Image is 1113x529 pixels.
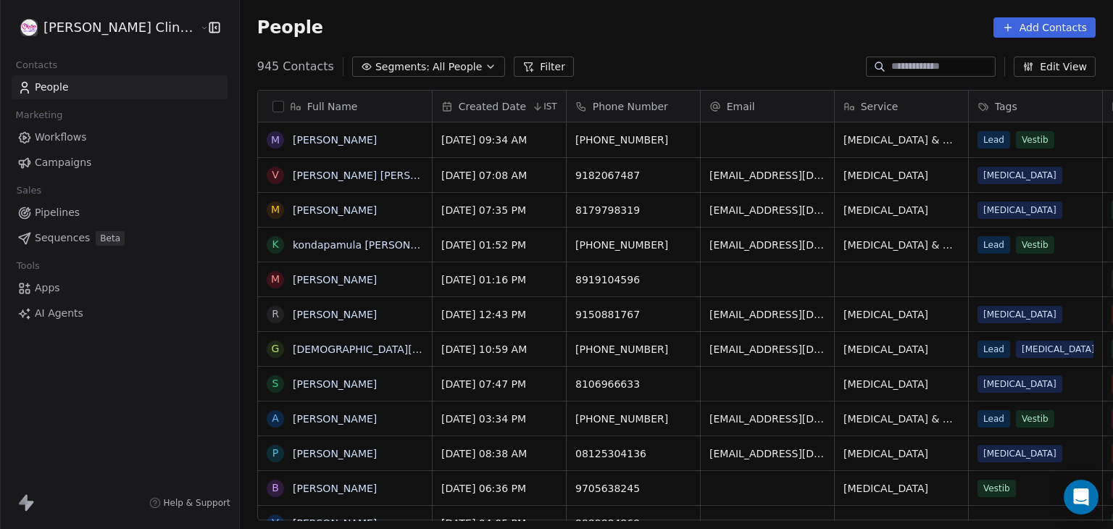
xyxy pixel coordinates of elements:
a: Workflows [12,125,228,149]
span: [DATE] 07:47 PM [441,377,557,391]
span: 08125304136 [575,446,691,461]
a: Campaigns [12,151,228,175]
span: [MEDICAL_DATA] & Dizziness [843,133,959,147]
div: k [272,237,278,252]
span: [EMAIL_ADDRESS][DOMAIN_NAME] [709,238,825,252]
button: Filter [514,57,574,77]
span: [MEDICAL_DATA] [977,445,1062,462]
a: [PERSON_NAME] [293,483,377,494]
span: [DATE] 07:35 PM [441,203,557,217]
span: [MEDICAL_DATA] [843,342,959,357]
span: [DATE] 01:52 PM [441,238,557,252]
button: Edit View [1014,57,1096,77]
span: [MEDICAL_DATA] [843,203,959,217]
a: AI Agents [12,301,228,325]
span: 945 Contacts [257,58,334,75]
span: People [35,80,69,95]
span: Full Name [307,99,358,114]
span: [EMAIL_ADDRESS][DOMAIN_NAME] [709,412,825,426]
a: [PERSON_NAME] [293,378,377,390]
span: Pipelines [35,205,80,220]
button: [PERSON_NAME] Clinic External [17,15,189,40]
div: Tags [969,91,1102,122]
span: [MEDICAL_DATA] [843,377,959,391]
span: Created Date [459,99,526,114]
span: IST [543,101,557,112]
a: [DEMOGRAPHIC_DATA][PERSON_NAME][DEMOGRAPHIC_DATA] [293,343,608,355]
div: M [271,133,280,148]
span: [PHONE_NUMBER] [575,133,691,147]
a: Apps [12,276,228,300]
span: [MEDICAL_DATA] & Dizziness [843,412,959,426]
span: People [257,17,323,38]
span: [DATE] 09:34 AM [441,133,557,147]
a: [PERSON_NAME] [293,274,377,286]
div: B [272,480,279,496]
span: Service [861,99,899,114]
span: [DATE] 06:36 PM [441,481,557,496]
span: [PHONE_NUMBER] [575,238,691,252]
a: SequencesBeta [12,226,228,250]
span: [DATE] 01:16 PM [441,272,557,287]
span: [MEDICAL_DATA] & Dizziness [843,238,959,252]
span: Marketing [9,104,69,126]
div: Service [835,91,968,122]
span: [MEDICAL_DATA] [843,168,959,183]
span: Tags [995,99,1017,114]
div: Phone Number [567,91,700,122]
span: [PHONE_NUMBER] [575,342,691,357]
span: [EMAIL_ADDRESS][DOMAIN_NAME] [709,307,825,322]
span: Vestib [977,480,1016,497]
div: M [271,202,280,217]
span: [MEDICAL_DATA] [977,375,1062,393]
div: P [272,446,278,461]
span: [MEDICAL_DATA] [843,481,959,496]
span: Workflows [35,130,87,145]
div: Open Intercom Messenger [1064,480,1099,515]
span: [PHONE_NUMBER] [575,412,691,426]
span: [DATE] 03:34 PM [441,412,557,426]
a: Help & Support [149,497,230,509]
span: Campaigns [35,155,91,170]
span: Segments: [375,59,430,75]
span: [MEDICAL_DATA] [977,306,1062,323]
div: G [271,341,279,357]
span: Vestib [1016,131,1054,149]
span: Vestib [1016,236,1054,254]
div: Full Name [258,91,432,122]
span: Phone Number [593,99,668,114]
span: [DATE] 10:59 AM [441,342,557,357]
div: S [272,376,278,391]
span: 9182067487 [575,168,691,183]
span: 9150881767 [575,307,691,322]
span: [MEDICAL_DATA] [843,307,959,322]
div: A [272,411,279,426]
span: Sequences [35,230,90,246]
span: [EMAIL_ADDRESS][DOMAIN_NAME] [709,342,825,357]
span: Apps [35,280,60,296]
span: Beta [96,231,125,246]
span: [MEDICAL_DATA] [1016,341,1101,358]
a: [PERSON_NAME] [PERSON_NAME] [293,170,464,181]
span: [EMAIL_ADDRESS][DOMAIN_NAME] [709,168,825,183]
span: Email [727,99,755,114]
div: M [271,272,280,287]
span: [DATE] 08:38 AM [441,446,557,461]
div: v [272,167,279,183]
span: [DATE] 12:43 PM [441,307,557,322]
a: [PERSON_NAME] [293,413,377,425]
span: 9705638245 [575,481,691,496]
a: [PERSON_NAME] [293,448,377,459]
span: Lead [977,236,1010,254]
span: Tools [10,255,46,277]
div: Created DateIST [433,91,566,122]
span: [EMAIL_ADDRESS][DOMAIN_NAME] [709,203,825,217]
span: Lead [977,341,1010,358]
span: [MEDICAL_DATA] [843,446,959,461]
a: [PERSON_NAME] [293,204,377,216]
a: [PERSON_NAME] [293,134,377,146]
span: 8179798319 [575,203,691,217]
img: RASYA-Clinic%20Circle%20icon%20Transparent.png [20,19,38,36]
span: Help & Support [164,497,230,509]
span: [MEDICAL_DATA] [977,201,1062,219]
